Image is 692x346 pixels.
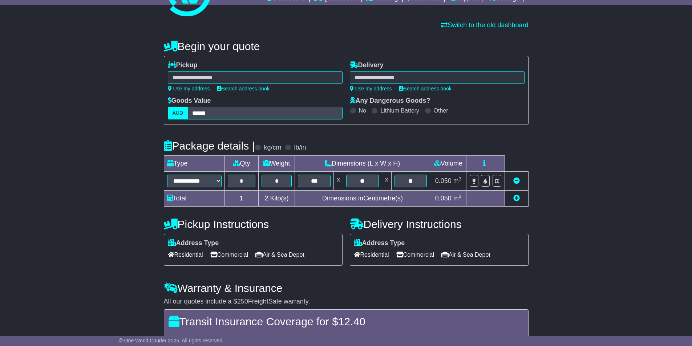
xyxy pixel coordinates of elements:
[350,86,392,91] a: Use my address
[164,156,224,172] td: Type
[434,107,448,114] label: Other
[513,177,520,184] a: Remove this item
[399,86,452,91] a: Search address book
[164,282,529,294] h4: Warranty & Insurance
[164,40,529,52] h4: Begin your quote
[453,177,462,184] span: m
[435,177,452,184] span: 0.050
[441,249,490,260] span: Air & Sea Depot
[168,97,211,105] label: Goods Value
[119,338,224,343] span: © One World Courier 2025. All rights reserved.
[350,97,430,105] label: Any Dangerous Goods?
[255,249,304,260] span: Air & Sea Depot
[359,107,366,114] label: No
[350,61,384,69] label: Delivery
[168,249,203,260] span: Residential
[435,195,452,202] span: 0.050
[168,239,219,247] label: Address Type
[164,140,255,152] h4: Package details |
[354,239,405,247] label: Address Type
[168,61,198,69] label: Pickup
[258,191,295,207] td: Kilo(s)
[513,195,520,202] a: Add new item
[224,156,258,172] td: Qty
[169,316,524,327] h4: Transit Insurance Coverage for $
[380,107,419,114] label: Lithium Battery
[396,249,434,260] span: Commercial
[338,316,365,327] span: 12.40
[459,176,462,182] sup: 3
[350,218,529,230] h4: Delivery Instructions
[334,172,343,191] td: x
[295,156,430,172] td: Dimensions (L x W x H)
[264,195,268,202] span: 2
[168,86,210,91] a: Use my address
[264,144,281,152] label: kg/cm
[430,156,466,172] td: Volume
[237,298,248,305] span: 250
[459,194,462,199] sup: 3
[164,191,224,207] td: Total
[453,195,462,202] span: m
[217,86,270,91] a: Search address book
[354,249,389,260] span: Residential
[382,172,391,191] td: x
[258,156,295,172] td: Weight
[295,191,430,207] td: Dimensions in Centimetre(s)
[164,218,343,230] h4: Pickup Instructions
[164,298,529,306] div: All our quotes include a $ FreightSafe warranty.
[441,21,528,29] a: Switch to the old dashboard
[224,191,258,207] td: 1
[168,107,188,119] label: AUD
[294,144,306,152] label: lb/in
[210,249,248,260] span: Commercial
